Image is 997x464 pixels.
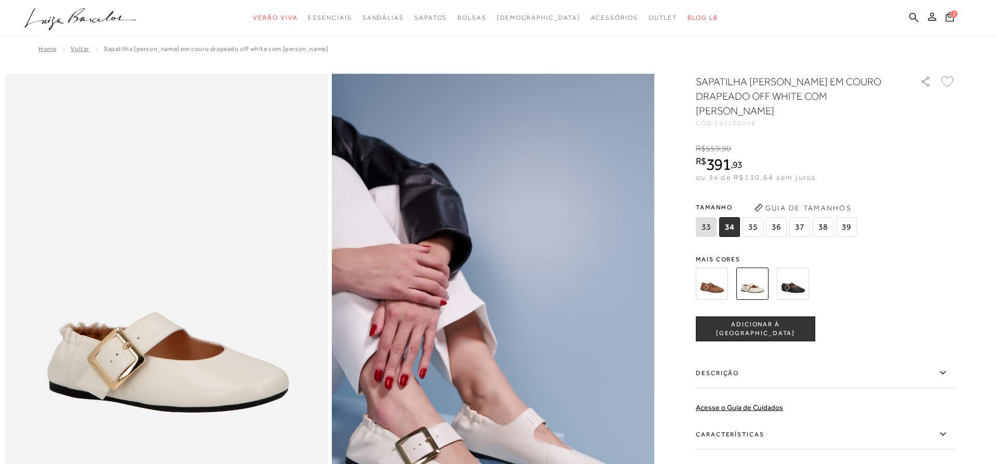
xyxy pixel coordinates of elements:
[731,160,743,169] i: ,
[104,45,328,52] span: SAPATILHA [PERSON_NAME] EM COURO DRAPEADO OFF WHITE COM [PERSON_NAME]
[308,14,352,21] span: Essenciais
[696,173,816,181] span: ou 3x de R$130,64 sem juros
[696,156,706,166] i: R$
[766,217,787,237] span: 36
[836,217,857,237] span: 39
[706,144,720,153] span: 559
[706,155,731,174] span: 391
[591,14,638,21] span: Acessórios
[362,8,404,28] a: noSubCategoriesText
[696,403,783,412] a: Acesse o Guia de Cuidados
[696,74,891,118] h1: SAPATILHA [PERSON_NAME] EM COURO DRAPEADO OFF WHITE COM [PERSON_NAME]
[736,268,769,300] img: SAPATILHA MARY JANE EM COURO DRAPEADO OFF WHITE COM MAXI FIVELA
[696,144,706,153] i: R$
[253,8,298,28] a: noSubCategoriesText
[942,11,957,25] button: 2
[722,144,731,153] span: 90
[688,14,718,21] span: BLOG LB
[715,120,756,127] span: 141100042
[457,8,487,28] a: noSubCategoriesText
[497,8,581,28] a: noSubCategoriesText
[649,14,678,21] span: Outlet
[696,419,955,449] label: Características
[414,14,447,21] span: Sapatos
[696,120,904,126] div: CÓD:
[743,217,763,237] span: 35
[696,256,955,262] span: Mais cores
[950,10,958,18] span: 2
[457,14,487,21] span: Bolsas
[688,8,718,28] a: BLOG LB
[497,14,581,21] span: [DEMOGRAPHIC_DATA]
[813,217,833,237] span: 38
[414,8,447,28] a: noSubCategoriesText
[720,144,732,153] i: ,
[696,320,815,338] span: ADICIONAR À [GEOGRAPHIC_DATA]
[649,8,678,28] a: noSubCategoriesText
[719,217,740,237] span: 34
[789,217,810,237] span: 37
[253,14,298,21] span: Verão Viva
[696,316,815,341] button: ADICIONAR À [GEOGRAPHIC_DATA]
[777,268,809,300] img: SAPATILHA MARY JANE EM COURO DRAPEADO PRETO COM MAXI FIVELA
[733,159,743,170] span: 93
[362,14,404,21] span: Sandálias
[696,268,728,300] img: SAPATILHA MARY JANE EM COURO DRAPEADO CARAMELO COM MAXI FIVELA
[696,217,717,237] span: 33
[751,200,855,216] button: Guia de Tamanhos
[71,45,89,52] a: Voltar
[591,8,638,28] a: noSubCategoriesText
[696,358,955,388] label: Descrição
[696,200,859,215] span: Tamanho
[308,8,352,28] a: noSubCategoriesText
[38,45,56,52] a: Home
